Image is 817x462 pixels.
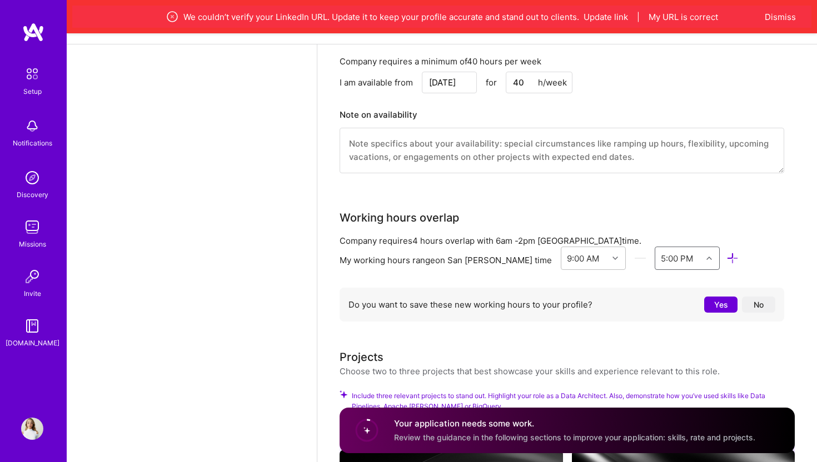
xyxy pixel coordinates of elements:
[21,115,43,137] img: bell
[340,254,552,266] div: My working hours range on San [PERSON_NAME] time
[634,252,647,265] i: icon HorizontalInLineDivider
[19,238,46,250] div: Missions
[21,62,44,86] img: setup
[24,288,41,299] div: Invite
[706,255,712,261] i: icon Chevron
[124,10,759,23] div: We couldn’t verify your LinkedIn URL. Update it to keep your profile accurate and stand out to cl...
[340,209,459,226] div: Working hours overlap
[13,137,52,149] div: Notifications
[352,390,795,411] span: Include three relevant projects to stand out. Highlight your role as a Data Architect. Also, demo...
[17,189,48,200] div: Discovery
[486,77,497,88] div: for
[506,72,572,93] input: XX
[704,297,738,313] button: Yes
[340,107,417,123] div: Note on availability
[742,297,775,313] button: No
[21,265,43,288] img: Invite
[340,235,784,247] div: Company requires 4 hours overlap with [GEOGRAPHIC_DATA] time.
[340,288,784,322] div: Do you want to save these new working hours to your profile?
[18,418,46,440] a: User Avatar
[394,433,755,442] span: Review the guidance in the following sections to improve your application: skills, rate and proje...
[340,77,413,88] div: I am available from
[637,11,640,23] span: |
[23,86,42,97] div: Setup
[340,365,720,377] div: Choose two to three projects that best showcase your skills and experience relevant to this role.
[21,315,43,337] img: guide book
[340,56,784,67] div: Company requires a minimum of 40 hours per week
[649,11,718,23] button: My URL is correct
[567,252,599,264] div: 9:00 AM
[765,11,796,23] button: Dismiss
[496,235,535,246] span: 6am - 2pm
[612,255,618,261] i: icon Chevron
[21,167,43,189] img: discovery
[340,349,383,365] div: Projects
[394,418,755,429] h4: Your application needs some work.
[340,390,347,398] i: Check
[22,22,44,42] img: logo
[538,77,567,88] div: h/week
[21,216,43,238] img: teamwork
[584,11,628,23] button: Update link
[21,418,43,440] img: User Avatar
[6,337,59,349] div: [DOMAIN_NAME]
[661,252,693,264] div: 5:00 PM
